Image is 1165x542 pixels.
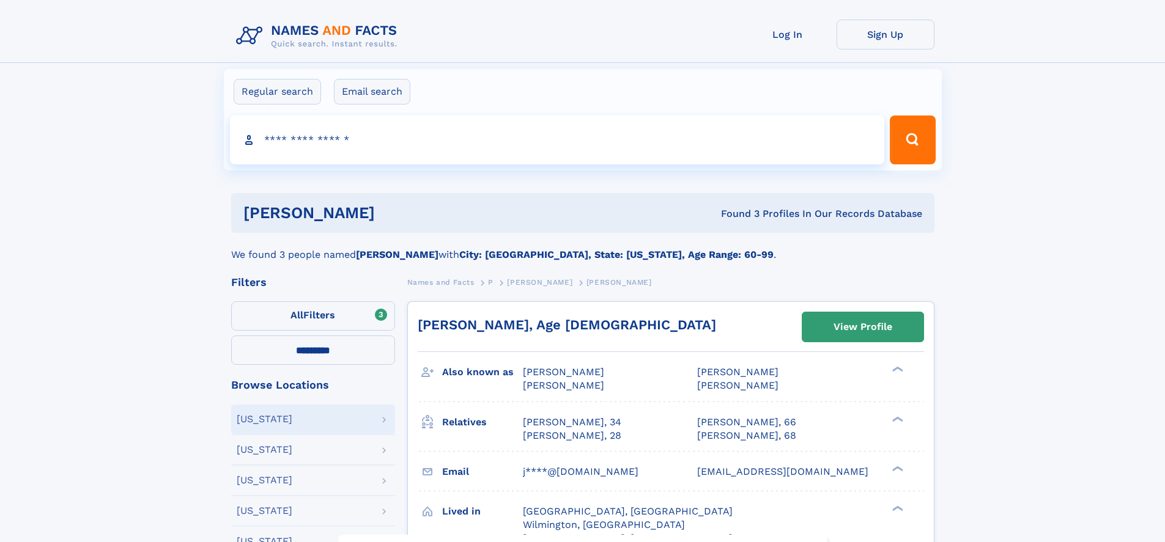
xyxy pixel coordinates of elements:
[697,416,796,429] a: [PERSON_NAME], 66
[523,366,604,378] span: [PERSON_NAME]
[237,445,292,455] div: [US_STATE]
[234,79,321,104] label: Regular search
[243,205,548,221] h1: [PERSON_NAME]
[586,278,652,287] span: [PERSON_NAME]
[889,464,904,472] div: ❯
[290,309,303,321] span: All
[889,504,904,512] div: ❯
[442,362,523,383] h3: Also known as
[697,429,796,442] a: [PERSON_NAME], 68
[231,301,395,331] label: Filters
[523,379,604,391] span: [PERSON_NAME]
[237,506,292,516] div: [US_STATE]
[889,365,904,373] div: ❯
[523,429,621,442] a: [PERSON_NAME], 28
[890,115,935,164] button: Search Button
[442,412,523,433] h3: Relatives
[230,115,885,164] input: search input
[834,313,892,341] div: View Profile
[407,274,475,290] a: Names and Facts
[237,414,292,424] div: [US_STATE]
[507,274,572,290] a: [PERSON_NAME]
[837,20,934,49] a: Sign Up
[548,207,922,221] div: Found 3 Profiles In Our Records Database
[231,233,934,262] div: We found 3 people named with .
[523,416,621,429] a: [PERSON_NAME], 34
[356,249,438,260] b: [PERSON_NAME]
[459,249,774,260] b: City: [GEOGRAPHIC_DATA], State: [US_STATE], Age Range: 60-99
[523,505,733,517] span: [GEOGRAPHIC_DATA], [GEOGRAPHIC_DATA]
[237,475,292,485] div: [US_STATE]
[889,415,904,423] div: ❯
[334,79,410,104] label: Email search
[802,312,923,342] a: View Profile
[231,20,407,53] img: Logo Names and Facts
[697,366,779,378] span: [PERSON_NAME]
[697,466,868,477] span: [EMAIL_ADDRESS][DOMAIN_NAME]
[507,278,572,287] span: [PERSON_NAME]
[697,379,779,391] span: [PERSON_NAME]
[442,461,523,482] h3: Email
[418,317,716,332] a: [PERSON_NAME], Age [DEMOGRAPHIC_DATA]
[523,519,685,530] span: Wilmington, [GEOGRAPHIC_DATA]
[231,379,395,390] div: Browse Locations
[442,501,523,522] h3: Lived in
[488,274,494,290] a: P
[488,278,494,287] span: P
[739,20,837,49] a: Log In
[231,277,395,288] div: Filters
